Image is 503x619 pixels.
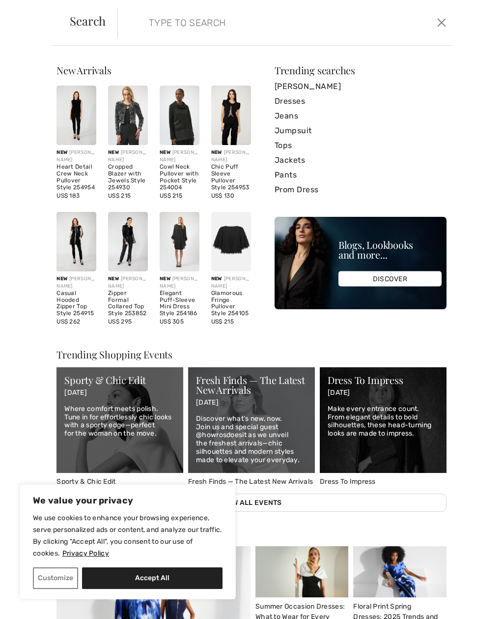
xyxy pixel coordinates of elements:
[275,138,447,153] a: Tops
[275,182,447,197] a: Prom Dress
[211,212,251,271] img: Glamorous Fringe Pullover Style 254105. Black
[56,477,115,486] span: Sporty & Chic Edit
[196,415,307,465] p: Discover what’s new, now. Join us and special guest @howrosdoesit as we unveil the freshest arriv...
[188,477,313,486] span: Fresh Finds — The Latest New Arrivals
[275,153,447,168] a: Jackets
[435,15,449,30] button: Close
[160,86,199,145] img: Cowl Neck Pullover with Pocket Style 254004. Black
[56,212,96,271] img: Casual Hooded Zipper Top Style 254915. Black/Champagne
[56,367,183,486] a: Sporty & Chic Edit Sporty & Chic Edit [DATE] Where comfort meets polish. Tune in for effortlessly...
[160,192,182,199] span: US$ 215
[56,350,447,359] div: Trending Shopping Events
[160,290,199,317] div: Elegant Puff-Sleeve Mini Dress Style 254186
[108,164,148,191] div: Cropped Blazer with Jewels Style 254930
[160,212,199,271] img: Elegant Puff-Sleeve Mini Dress Style 254186. Midnight Blue
[328,375,439,385] div: Dress To Impress
[275,79,447,94] a: [PERSON_NAME]
[320,367,447,486] a: Dress To Impress Dress To Impress [DATE] Make every entrance count. From elegant details to bold ...
[211,164,251,191] div: Chic Puff Sleeve Pullover Style 254953
[328,389,439,397] p: [DATE]
[56,494,447,512] a: View All Events
[196,399,307,407] p: [DATE]
[64,405,175,438] p: Where comfort meets polish. Tune in for effortlessly chic looks with a sporty edge—perfect for th...
[108,149,119,155] span: New
[56,290,96,317] div: Casual Hooded Zipper Top Style 254915
[64,389,175,397] p: [DATE]
[56,86,96,145] img: Heart Detail Crew Neck Pullover Style 254954. Black
[211,318,234,325] span: US$ 215
[275,109,447,123] a: Jeans
[56,318,80,325] span: US$ 262
[275,65,447,75] div: Trending searches
[160,275,199,290] div: [PERSON_NAME]
[108,192,131,199] span: US$ 215
[141,8,361,37] input: TYPE TO SEARCH
[275,168,447,182] a: Pants
[211,149,222,155] span: New
[82,567,223,589] button: Accept All
[108,86,148,145] img: Cropped Blazer with Jewels Style 254930. Black/Silver
[70,15,106,27] span: Search
[108,275,148,290] div: [PERSON_NAME]
[188,367,315,486] a: Fresh Finds — The Latest New Arrivals Fresh Finds — The Latest New Arrivals [DATE] Discover what’...
[196,375,307,395] div: Fresh Finds — The Latest New Arrivals
[108,149,148,164] div: [PERSON_NAME]
[160,318,184,325] span: US$ 305
[56,63,111,77] span: New Arrivals
[275,217,447,309] img: Blogs, Lookbooks and more...
[56,276,67,282] span: New
[160,149,199,164] div: [PERSON_NAME]
[320,477,376,486] span: Dress To Impress
[160,276,170,282] span: New
[211,276,222,282] span: New
[64,375,175,385] div: Sporty & Chic Edit
[56,275,96,290] div: [PERSON_NAME]
[56,149,96,164] div: [PERSON_NAME]
[108,276,119,282] span: New
[211,86,251,145] img: Chic Puff Sleeve Pullover Style 254953. Black
[338,240,442,260] div: Blogs, Lookbooks and more...
[255,546,348,597] img: Summer Occasion Dresses: What to Wear for Every Special Event
[353,546,446,597] img: Floral Print Spring Dresses: 2025 Trends and Styling Tips
[108,318,132,325] span: US$ 295
[211,149,251,164] div: [PERSON_NAME]
[211,275,251,290] div: [PERSON_NAME]
[33,495,223,506] p: We value your privacy
[275,123,447,138] a: Jumpsuit
[108,290,148,317] div: Zipper Formal Collared Top Style 253852
[20,484,236,599] div: We value your privacy
[275,94,447,109] a: Dresses
[160,149,170,155] span: New
[56,192,80,199] span: US$ 183
[338,271,442,287] div: DISCOVER
[56,164,96,191] div: Heart Detail Crew Neck Pullover Style 254954
[108,212,148,271] img: Zipper Formal Collared Top Style 253852. Black
[160,164,199,191] div: Cowl Neck Pullover with Pocket Style 254004
[33,567,78,589] button: Customize
[56,529,447,538] div: Trending Blogs
[33,512,223,560] p: We use cookies to enhance your browsing experience, serve personalized ads or content, and analyz...
[211,192,234,199] span: US$ 130
[328,405,439,438] p: Make every entrance count. From elegant details to bold silhouettes, these head-turning looks are...
[211,290,251,317] div: Glamorous Fringe Pullover Style 254105
[56,149,67,155] span: New
[62,549,110,558] a: Privacy Policy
